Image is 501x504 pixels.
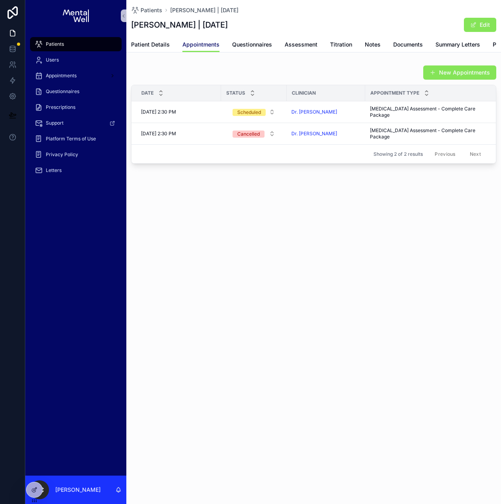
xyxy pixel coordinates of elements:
span: [DATE] 2:30 PM [141,109,176,115]
a: Prescriptions [30,100,122,114]
span: Appointments [182,41,220,49]
span: Documents [393,41,423,49]
button: Edit [464,18,496,32]
button: New Appointments [423,65,496,80]
a: Patient Details [131,37,170,53]
a: [PERSON_NAME] | [DATE] [170,6,238,14]
span: Prescriptions [46,104,75,110]
span: Appointments [46,73,77,79]
a: Appointments [182,37,220,52]
button: Select Button [226,105,281,119]
span: Showing 2 of 2 results [373,151,423,157]
h1: [PERSON_NAME] | [DATE] [131,19,228,30]
a: Patients [30,37,122,51]
span: Titration [330,41,352,49]
img: App logo [63,9,88,22]
span: [DATE] 2:30 PM [141,131,176,137]
span: Date [141,90,154,96]
a: Dr. [PERSON_NAME] [291,109,360,115]
span: Questionnaires [232,41,272,49]
span: Appointment Type [370,90,419,96]
a: Questionnaires [232,37,272,53]
a: Select Button [226,105,282,119]
span: Privacy Policy [46,151,78,158]
a: Dr. [PERSON_NAME] [291,131,360,137]
span: Letters [46,167,62,174]
a: Documents [393,37,423,53]
a: Dr. [PERSON_NAME] [291,109,337,115]
a: Assessment [285,37,317,53]
a: Titration [330,37,352,53]
a: [DATE] 2:30 PM [141,109,216,115]
a: [DATE] 2:30 PM [141,131,216,137]
a: Support [30,116,122,130]
span: Platform Terms of Use [46,136,96,142]
a: [MEDICAL_DATA] Assessment - Complete Care Package [370,127,492,140]
a: Select Button [226,126,282,141]
a: Letters [30,163,122,177]
a: Questionnaires [30,84,122,99]
a: Appointments [30,69,122,83]
span: Notes [365,41,381,49]
a: Users [30,53,122,67]
span: Support [46,120,64,126]
div: Scheduled [237,109,261,116]
span: Summary Letters [435,41,480,49]
span: Patient Details [131,41,170,49]
span: Clinician [292,90,316,96]
a: [MEDICAL_DATA] Assessment - Complete Care Package [370,106,492,118]
span: Assessment [285,41,317,49]
span: Patients [46,41,64,47]
a: Platform Terms of Use [30,132,122,146]
a: Patients [131,6,162,14]
div: Cancelled [237,131,260,138]
a: Summary Letters [435,37,480,53]
a: Privacy Policy [30,147,122,162]
div: scrollable content [25,32,126,188]
a: Dr. [PERSON_NAME] [291,131,337,137]
p: [PERSON_NAME] [55,486,101,494]
a: Notes [365,37,381,53]
span: Status [226,90,245,96]
button: Select Button [226,127,281,141]
span: Questionnaires [46,88,79,95]
span: Patients [141,6,162,14]
span: Users [46,57,59,63]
